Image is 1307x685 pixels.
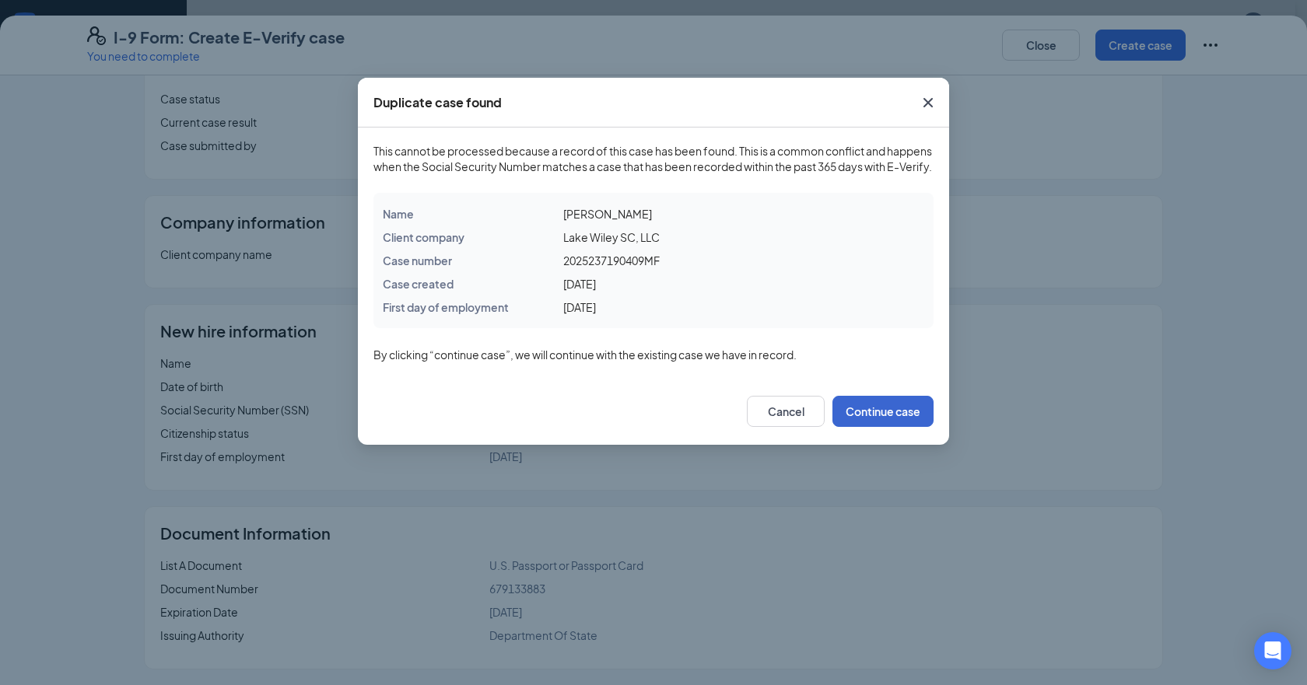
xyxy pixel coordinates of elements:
[1254,632,1291,669] div: Open Intercom Messenger
[747,396,825,427] button: Cancel
[373,347,934,362] span: By clicking “continue case”, we will continue with the existing case we have in record.
[563,207,652,221] span: [PERSON_NAME]
[907,78,949,128] button: Close
[383,300,509,314] span: First day of employment
[383,207,414,221] span: Name
[383,277,454,291] span: Case created
[373,143,934,174] span: This cannot be processed because a record of this case has been found. This is a common conflict ...
[563,253,660,267] span: 2025237190409MF
[383,230,464,244] span: Client company
[832,396,934,427] button: Continue case
[563,230,660,244] span: Lake Wiley SC, LLC
[373,94,502,111] div: Duplicate case found
[383,253,452,267] span: Case number
[919,93,937,112] svg: Cross
[563,277,596,291] span: [DATE]
[563,300,596,314] span: [DATE]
